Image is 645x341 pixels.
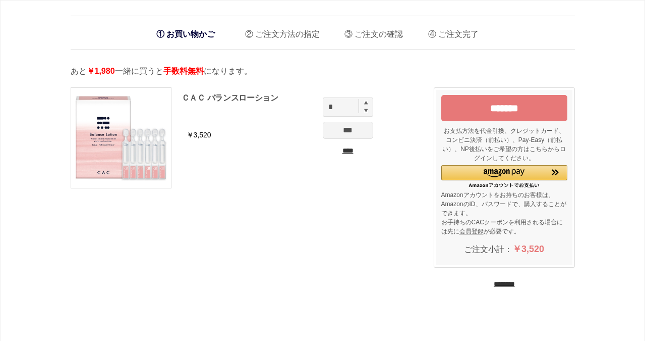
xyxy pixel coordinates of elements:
[238,21,320,42] li: ご注文方法の指定
[441,190,567,236] p: Amazonアカウントをお持ちのお客様は、AmazonのID、パスワードで、購入することができます。 お手持ちのCACクーポンを利用される場合には先に が必要です。
[151,24,220,44] li: お買い物かご
[459,228,484,235] a: 会員登録
[512,244,544,254] span: ￥3,520
[441,165,567,188] div: Amazon Pay - Amazonアカウントをお使いください
[163,67,204,75] span: 手数料無料
[337,21,403,42] li: ご注文の確認
[87,67,115,75] span: ￥1,980
[441,238,567,260] div: ご注文小計：
[364,101,368,105] img: spinplus.gif
[364,108,368,113] img: spinminus.gif
[182,93,278,102] a: ＣＡＣ バランスローション
[421,21,479,42] li: ご注文完了
[71,65,575,77] p: あと 一緒に買うと になります。
[71,88,171,188] img: ＣＡＣ バランスローション
[441,126,567,163] p: お支払方法を代金引換、クレジットカード、コンビニ決済（前払い）、Pay-Easy（前払い）、NP後払いをご希望の方はこちらからログインしてください。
